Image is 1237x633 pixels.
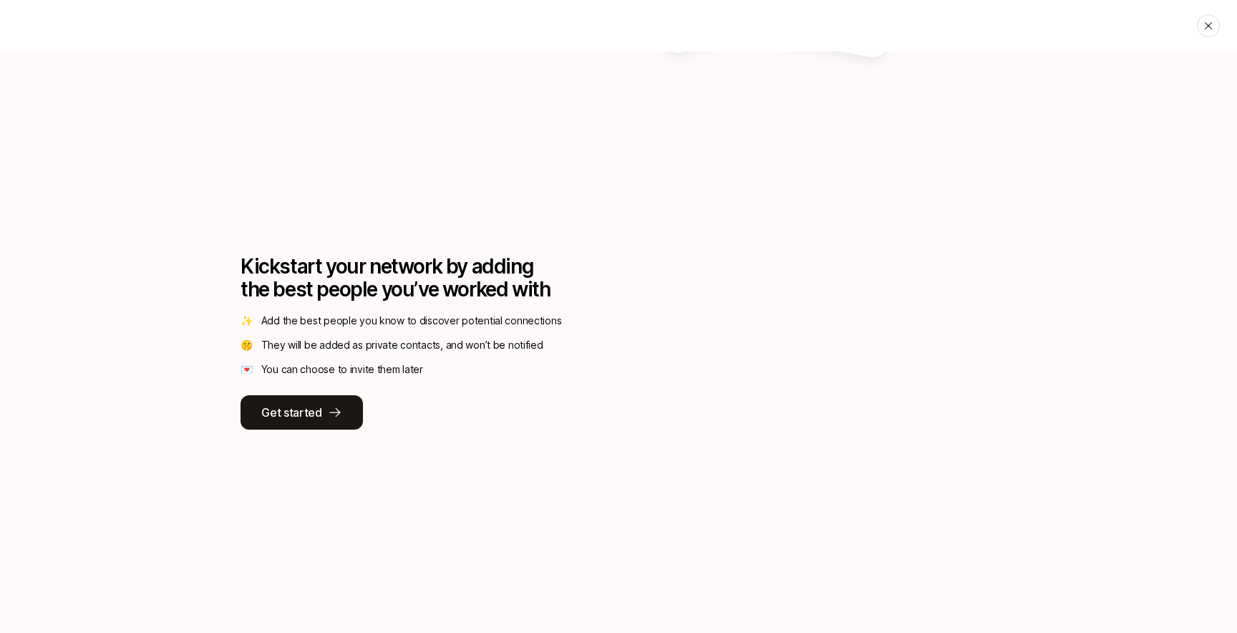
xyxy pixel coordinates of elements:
button: Get started [241,395,363,430]
p: Get started [261,403,321,422]
p: Kickstart your network by adding the best people you’ve worked with [241,255,556,301]
p: You can choose to invite them later [241,361,636,378]
span: ✨ [241,314,253,327]
span: 🤫 [241,339,253,351]
p: They will be added as private contacts, and won’t be notified [241,337,636,354]
p: Add the best people you know to discover potential connections [241,312,636,329]
span: 💌 [241,363,253,375]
